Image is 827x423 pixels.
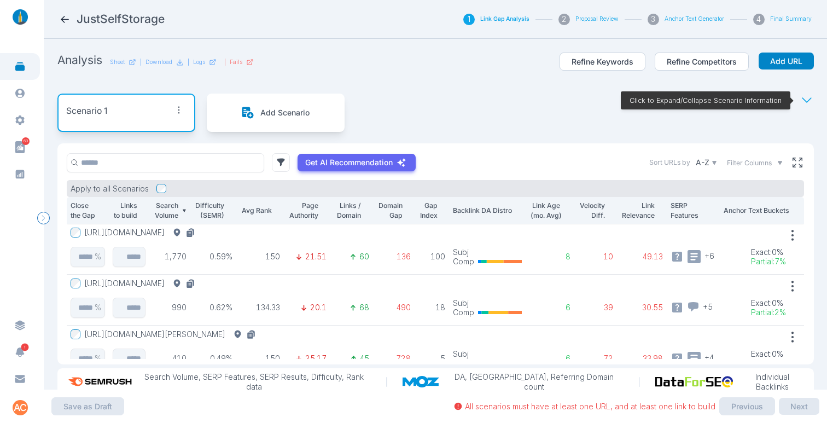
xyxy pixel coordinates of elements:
p: Exact : 0% [751,247,786,257]
p: 49.13 [621,252,663,262]
p: Subj [453,298,474,308]
div: | [224,59,254,66]
p: All scenarios must have at least one URL, and at least one link to build [465,402,715,412]
p: Backlink DA Distro [453,206,522,216]
p: SERP Features [671,201,716,220]
p: Apply to all Scenarios [71,184,149,194]
img: moz_logo.a3998d80.png [403,376,445,387]
p: 33.98 [621,354,663,363]
img: semrush_logo.573af308.png [65,372,137,391]
p: 100 [418,252,446,262]
button: [URL][DOMAIN_NAME][PERSON_NAME] [84,329,260,339]
button: Filter Columns [727,158,783,168]
p: Comp [453,257,474,266]
p: Velocity Diff. [578,201,605,220]
a: Sheet| [110,59,142,66]
p: 21.51 [305,252,327,262]
p: 0.62% [194,303,233,312]
p: 6 [530,354,571,363]
h2: JustSelfStorage [77,11,165,27]
button: A-Z [694,156,719,170]
p: Page Authority [288,201,318,220]
button: Link Gap Analysis [480,15,529,23]
span: + 6 [704,250,714,260]
p: Exact : 0% [751,349,786,359]
button: Previous [719,397,775,416]
p: Add Scenario [260,108,310,118]
p: 150 [240,252,280,262]
p: Comp [453,358,474,368]
p: 8 [530,252,571,262]
p: % [95,303,101,312]
div: 2 [558,14,570,25]
p: 45 [360,354,369,363]
p: 30.55 [621,303,663,312]
p: Exact : 0% [751,298,786,308]
p: Partial : 7% [751,358,786,368]
p: 410 [153,354,187,363]
p: Anchor Text Buckets [724,206,800,216]
button: Refine Competitors [655,53,749,71]
div: 3 [648,14,659,25]
p: 150 [240,354,280,363]
button: Final Summary [770,15,812,23]
p: Scenario 1 [66,105,107,118]
button: Next [779,398,819,415]
span: Filter Columns [727,158,772,168]
p: DA, [GEOGRAPHIC_DATA], Referring Domain count [445,372,624,391]
button: [URL][DOMAIN_NAME] [84,279,199,288]
p: Links to build [113,201,138,220]
button: Refine Keywords [560,53,645,71]
p: Links / Domain [334,201,361,220]
p: Get AI Recommendation [305,158,393,167]
p: Gap Index [418,201,438,220]
span: + 4 [704,352,714,362]
p: Difficulty (SEMR) [194,201,224,220]
div: | [188,59,217,66]
button: Proposal Review [575,15,619,23]
p: 68 [359,303,369,312]
p: 1,770 [153,252,187,262]
label: Sort URLs by [649,158,690,167]
p: Comp [453,308,474,317]
h2: Analysis [57,53,102,68]
p: 5 [418,354,446,363]
p: % [95,252,101,262]
p: Subj [453,247,474,257]
p: Individual Backlinks [739,372,806,391]
p: Partial : 2% [751,308,786,317]
p: 136 [377,252,411,262]
div: 1 [463,14,475,25]
p: 490 [377,303,411,312]
p: Subj [453,349,474,359]
button: Save as Draft [51,397,124,416]
p: 10 [578,252,613,262]
button: Add Scenario [241,106,310,120]
img: data_for_seo_logo.e5120ddb.png [655,376,738,387]
p: Avg Rank [240,206,271,216]
p: Logs [193,59,205,66]
p: Close the Gap [71,201,97,220]
span: + 5 [703,301,713,311]
img: linklaunch_small.2ae18699.png [9,9,32,25]
p: Partial : 7% [751,257,786,266]
div: 4 [753,14,765,25]
button: Get AI Recommendation [298,154,416,171]
p: 6 [530,303,571,312]
p: Domain Gap [377,201,403,220]
p: 72 [578,354,613,363]
p: Download [145,59,172,66]
p: 18 [418,303,446,312]
p: Search Volume, SERP Features, SERP Results, Difficulty, Rank data [137,372,371,391]
p: % [95,354,101,363]
p: 134.33 [240,303,280,312]
button: Add URL [759,53,814,70]
p: 39 [578,303,613,312]
p: 728 [377,354,411,363]
button: [URL][DOMAIN_NAME] [84,228,199,237]
p: A-Z [696,158,709,167]
p: Link Relevance [621,201,655,220]
button: Anchor Text Generator [665,15,724,23]
p: Sheet [110,59,125,66]
p: Search Volume [153,201,178,220]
